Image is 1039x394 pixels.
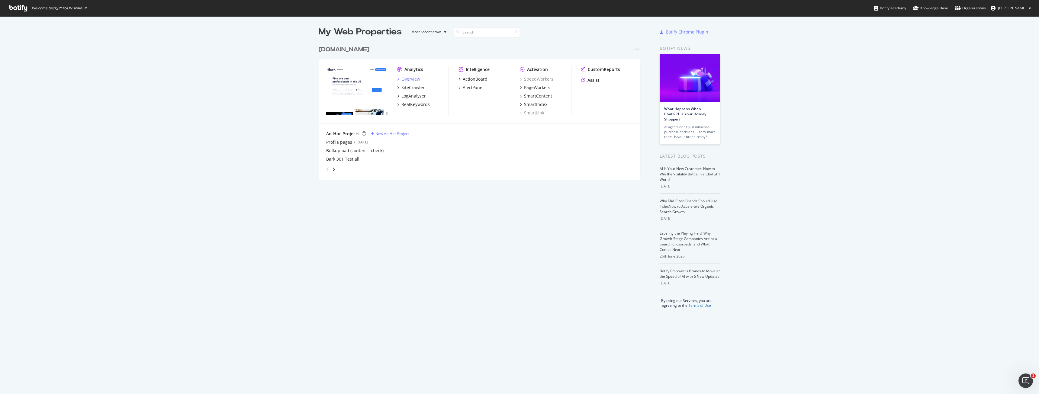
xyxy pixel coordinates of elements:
[998,5,1026,11] span: Wayne Burden
[326,148,384,154] a: Bulkupload (content - check)
[633,47,640,53] div: Pro
[397,93,426,99] a: LogAnalyzer
[371,131,409,136] a: New Ad-Hoc Project
[407,27,449,37] button: Most recent crawl
[581,66,620,72] a: CustomReports
[660,216,720,221] div: [DATE]
[32,6,86,11] span: Welcome back, [PERSON_NAME] !
[587,77,600,83] div: Assist
[397,76,420,82] a: Overview
[520,93,552,99] a: SmartContent
[660,153,720,159] div: Latest Blog Posts
[527,66,548,72] div: Activation
[324,165,332,174] div: angle-left
[458,76,487,82] a: ActionBoard
[466,66,490,72] div: Intelligence
[581,77,600,83] a: Assist
[660,254,720,259] div: 26th June 2025
[326,66,388,115] img: www.bark.com
[397,101,430,107] a: RealKeywords
[319,38,645,180] div: grid
[375,131,409,136] div: New Ad-Hoc Project
[454,27,520,37] input: Search
[404,66,423,72] div: Analytics
[401,85,425,91] div: SiteCrawler
[588,66,620,72] div: CustomReports
[411,30,442,34] div: Most recent crawl
[401,101,430,107] div: RealKeywords
[356,139,368,145] a: [DATE]
[520,85,550,91] a: PageWorkers
[666,29,708,35] div: Botify Chrome Plugin
[520,101,547,107] a: SmartIndex
[652,295,720,308] div: By using our Services, you are agreeing to the
[319,45,369,54] div: [DOMAIN_NAME]
[1031,373,1036,378] span: 1
[660,166,720,182] a: AI Is Your New Customer: How to Win the Visibility Battle in a ChatGPT World
[660,54,720,102] img: What Happens When ChatGPT Is Your Holiday Shopper?
[326,156,359,162] a: Bark 301 Test all
[660,231,717,252] a: Leveling the Playing Field: Why Growth-Stage Companies Are at a Search Crossroads, and What Comes...
[319,45,372,54] a: [DOMAIN_NAME]
[401,93,426,99] div: LogAnalyzer
[326,139,352,145] a: Profile pages
[520,76,553,82] a: SpeedWorkers
[660,198,717,214] a: Why Mid-Sized Brands Should Use IndexNow to Accelerate Organic Search Growth
[688,303,711,308] a: Terms of Use
[319,26,402,38] div: My Web Properties
[326,131,359,137] div: Ad-Hoc Projects
[664,125,716,139] div: AI agents don’t just influence purchase decisions — they make them. Is your brand ready?
[664,106,706,122] a: What Happens When ChatGPT Is Your Holiday Shopper?
[463,76,487,82] div: ActionBoard
[1018,373,1033,388] iframe: Intercom live chat
[524,93,552,99] div: SmartContent
[955,5,986,11] div: Organizations
[660,268,720,279] a: Botify Empowers Brands to Move at the Speed of AI with 6 New Updates
[463,85,484,91] div: AlertPanel
[397,85,425,91] a: SiteCrawler
[520,110,544,116] a: SmartLink
[660,184,720,189] div: [DATE]
[332,166,336,172] div: angle-right
[913,5,948,11] div: Knowledge Base
[458,85,484,91] a: AlertPanel
[524,85,550,91] div: PageWorkers
[660,280,720,286] div: [DATE]
[660,45,720,52] div: Botify news
[986,3,1036,13] button: [PERSON_NAME]
[660,29,708,35] a: Botify Chrome Plugin
[524,101,547,107] div: SmartIndex
[401,76,420,82] div: Overview
[874,5,906,11] div: Botify Academy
